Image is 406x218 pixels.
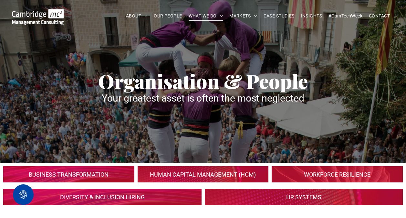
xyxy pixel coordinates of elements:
[3,166,134,182] a: Your Greatest Asset is Often the Most Neglected | Organisation and People
[151,11,185,21] a: OUR PEOPLE
[185,11,226,21] a: WHAT WE DO
[12,10,64,17] a: Your Business Transformed | Cambridge Management Consulting
[205,189,403,205] a: Your Greatest Asset is Often the Most Neglected | Organisation and People
[123,11,151,21] a: ABOUT
[138,166,269,182] a: Your Greatest Asset is Often the Most Neglected | Organisation and People
[98,68,308,94] span: Organisation & People
[3,189,202,205] a: Your Greatest Asset is Often the Most Neglected | Organisation and People
[102,93,304,104] span: Your greatest asset is often the most neglected
[298,11,325,21] a: INSIGHTS
[226,11,260,21] a: MARKETS
[272,166,403,182] a: Your Greatest Asset is Often the Most Neglected | Organisation and People
[366,11,393,21] a: CONTACT
[12,9,64,25] img: Cambridge MC Logo
[325,11,366,21] a: #CamTechWeek
[260,11,298,21] a: CASE STUDIES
